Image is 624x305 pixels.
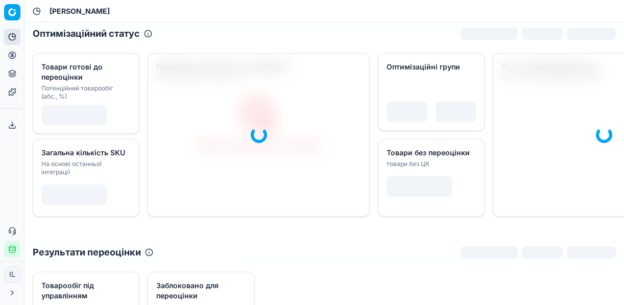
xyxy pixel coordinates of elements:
[41,148,129,158] div: Загальна кількість SKU
[41,160,129,176] div: На основі останньої інтеграції
[41,84,129,101] div: Потенційний товарообіг (абс., %)
[387,62,474,72] div: Оптимізаційні групи
[387,148,474,158] div: Товари без переоцінки
[33,27,140,41] h2: Оптимізаційний статус
[5,267,20,282] span: IL
[50,6,110,16] nav: breadcrumb
[387,160,474,168] div: товари без ЦК
[156,280,244,301] div: Заблоковано для переоцінки
[41,280,129,301] div: Товарообіг під управлінням
[33,245,141,260] h2: Результати переоцінки
[41,62,129,82] div: Товари готові до переоцінки
[4,266,20,283] button: IL
[50,6,110,16] span: [PERSON_NAME]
